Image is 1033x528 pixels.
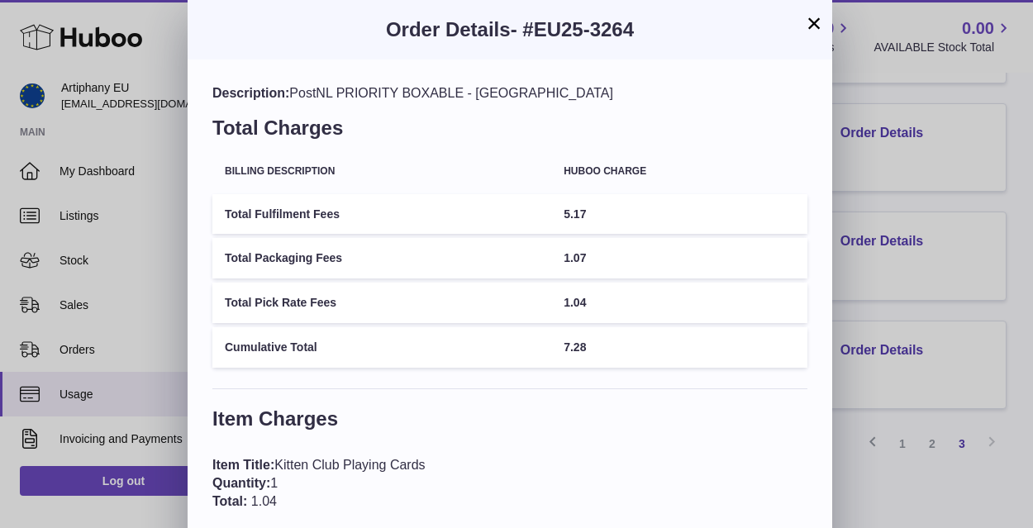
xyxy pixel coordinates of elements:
div: Kitten Club Playing Cards 1 [212,456,807,510]
span: 1.04 [251,494,277,508]
h3: Total Charges [212,115,807,150]
span: Item Title: [212,458,274,472]
h3: Order Details [212,17,807,43]
th: Huboo charge [551,154,807,189]
span: Description: [212,86,289,100]
span: 5.17 [564,207,586,221]
span: 7.28 [564,340,586,354]
span: - #EU25-3264 [511,18,634,40]
th: Billing Description [212,154,551,189]
span: Total: [212,494,247,508]
div: PostNL PRIORITY BOXABLE - [GEOGRAPHIC_DATA] [212,84,807,102]
span: 1.07 [564,251,586,264]
span: 1.04 [564,296,586,309]
span: Quantity: [212,476,270,490]
td: Cumulative Total [212,327,551,368]
td: Total Pick Rate Fees [212,283,551,323]
h3: Item Charges [212,406,807,440]
button: × [804,13,824,33]
td: Total Fulfilment Fees [212,194,551,235]
td: Total Packaging Fees [212,238,551,278]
